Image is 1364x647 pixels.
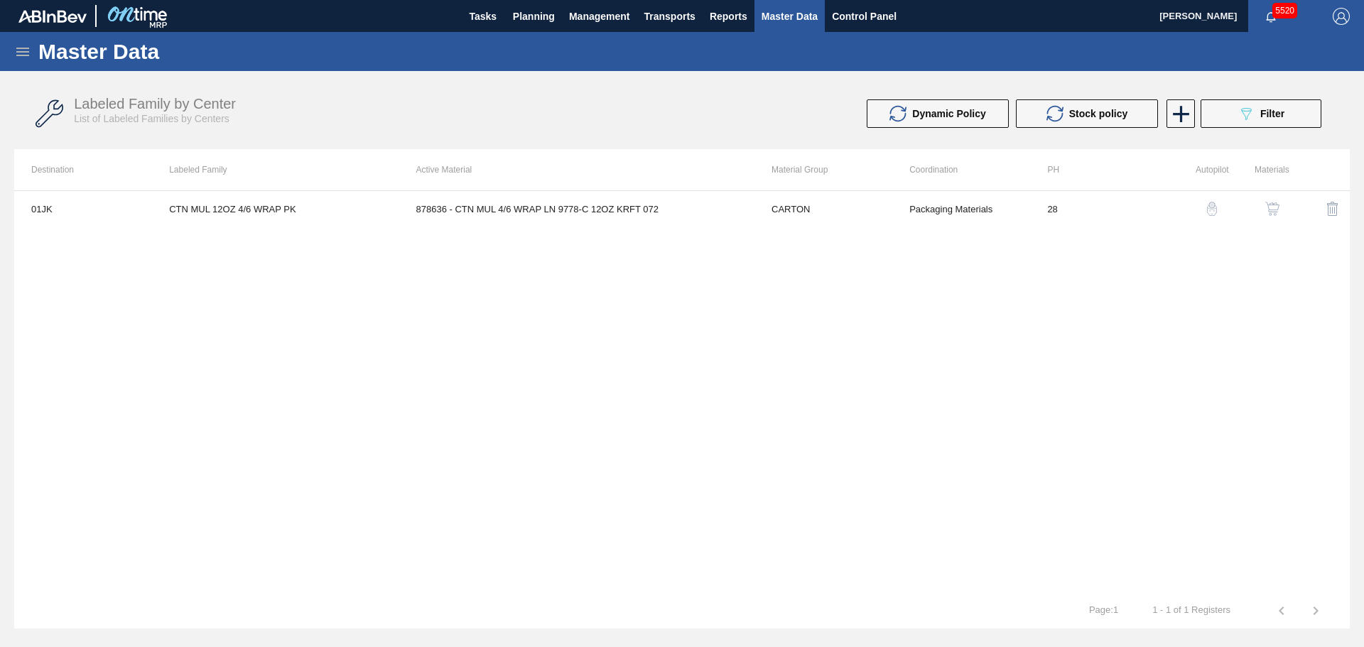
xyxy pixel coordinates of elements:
span: 5520 [1272,3,1297,18]
button: Notifications [1248,6,1294,26]
td: Page : 1 [1072,593,1135,616]
td: Packaging Materials [892,191,1030,227]
button: shopping-cart-icon [1255,192,1289,226]
img: TNhmsLtSVTkK8tSr43FrP2fwEKptu5GPRR3wAAAABJRU5ErkJggg== [18,10,87,23]
th: Coordination [892,149,1030,190]
span: Transports [644,8,695,25]
div: Update Dynamic Policy [867,99,1016,128]
div: New labeled family by center [1165,99,1193,128]
div: Delete Labeled Family X Center [1297,192,1350,226]
span: Control Panel [832,8,897,25]
td: CTN MUL 12OZ 4/6 WRAP PK [152,191,399,227]
button: Filter [1201,99,1321,128]
th: Active Material [399,149,754,190]
span: Tasks [467,8,499,25]
td: 28 [1030,191,1168,227]
span: Dynamic Policy [912,108,986,119]
button: auto-pilot-icon [1195,192,1229,226]
button: Dynamic Policy [867,99,1009,128]
img: auto-pilot-icon [1205,202,1219,216]
span: Stock policy [1069,108,1127,119]
span: Planning [513,8,555,25]
div: Update stock policy [1016,99,1165,128]
div: View Materials [1236,192,1289,226]
h1: Master Data [38,43,291,60]
span: Reports [710,8,747,25]
td: CARTON [754,191,892,227]
th: Destination [14,149,152,190]
th: Materials [1229,149,1289,190]
img: Logout [1333,8,1350,25]
span: List of Labeled Families by Centers [74,113,229,124]
span: Filter [1260,108,1284,119]
span: Labeled Family by Center [74,96,236,112]
td: 1 - 1 of 1 Registers [1135,593,1247,616]
th: Autopilot [1169,149,1229,190]
div: Autopilot Configuration [1176,192,1229,226]
img: delete-icon [1324,200,1341,217]
img: shopping-cart-icon [1265,202,1279,216]
span: Management [569,8,630,25]
th: Labeled Family [152,149,399,190]
span: Master Data [762,8,818,25]
td: 01JK [14,191,152,227]
div: Filter labeled family by center [1193,99,1328,128]
td: 878636 - CTN MUL 4/6 WRAP LN 9778-C 12OZ KRFT 072 [399,191,754,227]
button: Stock policy [1016,99,1158,128]
th: Material Group [754,149,892,190]
th: PH [1030,149,1168,190]
button: delete-icon [1316,192,1350,226]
